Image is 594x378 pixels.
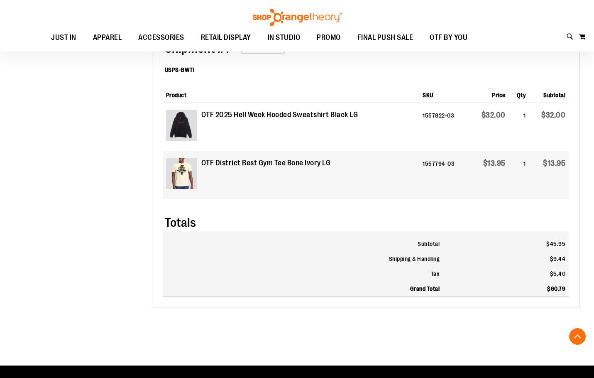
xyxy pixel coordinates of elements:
a: FINAL PUSH SALE [349,28,422,47]
span: $45.95 [546,241,565,247]
span: $13.95 [543,159,565,167]
strong: OTF District Best Gym Tee Bone Ivory LG [201,158,331,169]
a: PROMO [308,28,349,47]
td: 1 [509,103,529,151]
th: Qty [509,84,529,103]
a: ACCESSORIES [130,28,193,47]
a: IN STUDIO [259,28,309,47]
th: Subtotal [529,84,569,103]
img: Shop Orangetheory [252,9,343,26]
span: APPAREL [93,28,122,47]
a: OTF BY YOU [421,28,476,47]
span: PROMO [317,28,341,47]
span: OTF BY YOU [430,28,467,47]
th: Tax [163,266,443,281]
th: SKU [419,84,469,103]
strong: Grand Total [410,285,440,292]
dt: USPS-BWTI [165,66,195,74]
a: APPAREL [85,28,130,47]
strong: OTF 2025 Hell Week Hooded Sweatshirt Black LG [201,110,358,120]
span: Totals [165,216,196,230]
span: FINAL PUSH SALE [357,28,413,47]
span: ACCESSORIES [138,28,184,47]
td: 1557794-03 [419,151,469,199]
a: RETAIL DISPLAY [193,28,259,47]
th: Price [469,84,509,103]
span: $60.79 [547,285,565,292]
th: Subtotal [163,231,443,251]
span: JUST IN [51,28,76,47]
th: Product [163,84,419,103]
a: JUST IN [43,28,85,47]
th: Shipping & Handling [163,251,443,266]
span: $32.00 [541,111,565,119]
img: 2025 Hell Week Hooded Sweatshirt [166,110,197,141]
span: $32.00 [482,111,506,119]
img: OTF Unisex Best Gym Tee [166,158,197,189]
td: 1557822-03 [419,103,469,151]
button: Back To Top [569,328,586,345]
span: RETAIL DISPLAY [201,28,251,47]
span: $13.95 [483,159,506,167]
td: 1 [509,151,529,199]
span: $5.40 [550,270,566,277]
span: IN STUDIO [268,28,301,47]
span: $9.44 [550,255,566,262]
